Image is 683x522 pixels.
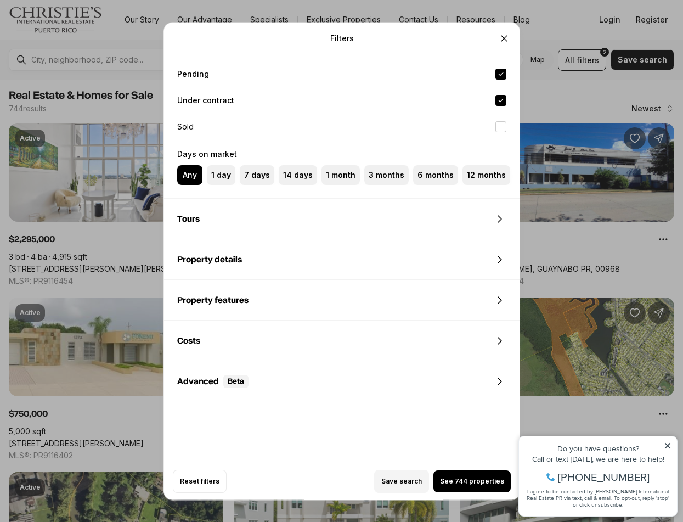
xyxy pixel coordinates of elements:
div: Costs [164,321,520,361]
p: Filters [330,33,353,42]
label: 12 months [462,165,510,185]
label: Pending [168,62,515,86]
button: Save search [374,470,429,493]
span: See 744 properties [440,477,504,486]
button: Close [493,27,515,49]
span: [PHONE_NUMBER] [45,52,137,63]
label: Under contract [168,88,515,113]
label: 1 month [321,165,360,185]
button: See 744 properties [433,470,511,492]
button: Sold [495,121,506,132]
div: Property features [164,280,520,320]
div: Call or text [DATE], we are here to help! [12,35,159,43]
div: Property details [164,240,520,279]
div: Do you have questions? [12,25,159,32]
span: Reset filters [180,477,219,486]
label: 3 months [364,165,409,185]
span: Save search [381,477,422,486]
label: Any [177,165,202,185]
span: Days on market [177,150,520,159]
div: Listing status [164,9,520,198]
label: 1 day [207,165,235,185]
label: 6 months [413,165,458,185]
span: Beta [228,377,244,386]
div: Tours [164,199,520,239]
label: Coming soon [168,36,515,60]
span: Tours [177,215,200,223]
button: Reset filters [173,470,227,493]
span: Property details [177,255,242,264]
label: 14 days [279,165,317,185]
span: Costs [177,336,200,345]
button: Under contract [495,95,506,106]
label: Sold [168,115,515,139]
label: 7 days [240,165,274,185]
button: Pending [495,69,506,80]
div: Advanced [177,375,249,388]
span: Property features [177,296,249,305]
div: AdvancedBeta [164,362,520,401]
span: I agree to be contacted by [PERSON_NAME] International Real Estate PR via text, call & email. To ... [14,68,156,88]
